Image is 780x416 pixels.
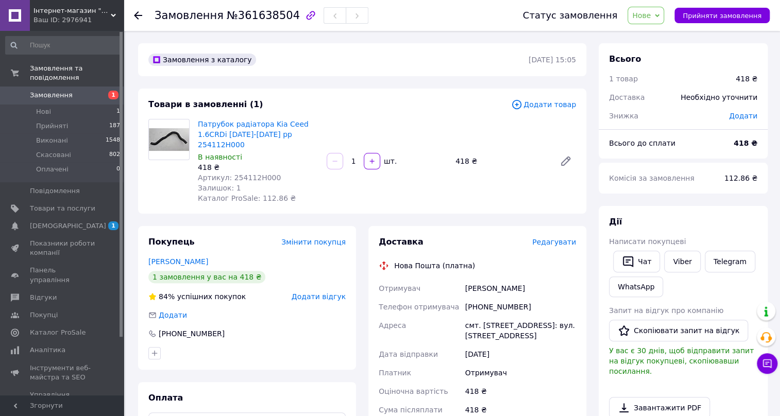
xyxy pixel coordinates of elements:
input: Пошук [5,36,121,55]
span: №361638504 [227,9,300,22]
span: 802 [109,150,120,160]
div: [DATE] [463,345,578,363]
span: 1 товар [609,75,638,83]
span: Відгуки [30,293,57,302]
span: Повідомлення [30,186,80,196]
div: Необхідно уточнити [674,86,764,109]
a: WhatsApp [609,276,663,297]
span: Отримувач [379,284,420,292]
span: Адреса [379,321,406,330]
a: Viber [664,251,700,272]
span: Змінити покупця [281,238,346,246]
span: Додати відгук [292,292,346,301]
span: 187 [109,122,120,131]
span: Виконані [36,136,68,145]
span: Всього [609,54,641,64]
a: Патрубок радіатора Kia Ceed 1.6CRDi [DATE]-[DATE] рр 254112H000 [198,120,309,149]
div: 418 ₴ [198,162,318,172]
span: 0 [116,165,120,174]
div: [PERSON_NAME] [463,279,578,298]
span: Каталог ProSale: 112.86 ₴ [198,194,296,202]
span: 112.86 ₴ [724,174,757,182]
span: Запит на відгук про компанію [609,306,723,315]
button: Прийняти замовлення [674,8,770,23]
span: Дії [609,217,622,227]
span: 1 [108,221,118,230]
span: Замовлення [155,9,224,22]
span: Аналітика [30,345,65,355]
div: [PHONE_NUMBER] [463,298,578,316]
span: Замовлення та повідомлення [30,64,124,82]
div: Ваш ID: 2976941 [33,15,124,25]
div: Нова Пошта (платна) [392,261,478,271]
span: Додати товар [511,99,576,110]
span: Каталог ProSale [30,328,86,337]
div: Статус замовлення [523,10,618,21]
span: 1548 [106,136,120,145]
div: 418 ₴ [451,154,551,168]
div: Повернутися назад [134,10,142,21]
span: Інтернет-магазин "SwedishAvtoParts" [33,6,111,15]
span: Панель управління [30,266,95,284]
span: 1 [116,107,120,116]
span: Показники роботи компанії [30,239,95,257]
span: Знижка [609,112,638,120]
span: Товари в замовленні (1) [148,99,263,109]
span: 1 [108,91,118,99]
b: 418 ₴ [734,139,757,147]
div: 1 замовлення у вас на 418 ₴ [148,271,265,283]
span: [DEMOGRAPHIC_DATA] [30,221,106,231]
button: Чат [613,251,660,272]
div: смт. [STREET_ADDRESS]: вул. [STREET_ADDRESS] [463,316,578,345]
span: 84% [159,292,175,301]
time: [DATE] 15:05 [529,56,576,64]
button: Чат з покупцем [757,353,777,374]
span: Платник [379,369,411,377]
span: Покупці [30,310,58,320]
span: Дата відправки [379,350,438,358]
span: Редагувати [532,238,576,246]
span: Прийняти замовлення [683,12,761,20]
div: 418 ₴ [736,74,757,84]
span: У вас є 30 днів, щоб відправити запит на відгук покупцеві, скопіювавши посилання. [609,346,754,375]
div: шт. [381,156,398,166]
span: Прийняті [36,122,68,131]
span: Управління сайтом [30,390,95,409]
span: Замовлення [30,91,73,100]
span: Доставка [609,93,645,101]
div: Отримувач [463,363,578,382]
span: Покупець [148,237,195,247]
div: Замовлення з каталогу [148,54,256,66]
span: Товари та послуги [30,204,95,213]
span: Нові [36,107,51,116]
span: Всього до сплати [609,139,675,147]
span: Додати [159,311,187,319]
span: Скасовані [36,150,71,160]
span: Артикул: 254112H000 [198,174,281,182]
span: Комісія за замовлення [609,174,694,182]
span: Доставка [379,237,423,247]
a: Telegram [705,251,755,272]
span: Сума післяплати [379,406,443,414]
img: Патрубок радіатора Kia Ceed 1.6CRDi 2006-2012 рр 254112H000 [149,128,189,151]
a: [PERSON_NAME] [148,257,208,266]
span: Додати [729,112,757,120]
span: Телефон отримувача [379,303,459,311]
span: Інструменти веб-майстра та SEO [30,363,95,382]
button: Скопіювати запит на відгук [609,320,748,341]
span: Написати покупцеві [609,237,686,246]
span: Залишок: 1 [198,184,241,192]
span: Оплачені [36,165,69,174]
div: успішних покупок [148,291,246,302]
span: Нове [632,11,651,20]
span: В наявності [198,153,242,161]
span: Оціночна вартість [379,387,448,395]
span: Оплата [148,393,183,403]
div: 418 ₴ [463,382,578,401]
div: [PHONE_NUMBER] [158,328,226,339]
a: Редагувати [555,151,576,171]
